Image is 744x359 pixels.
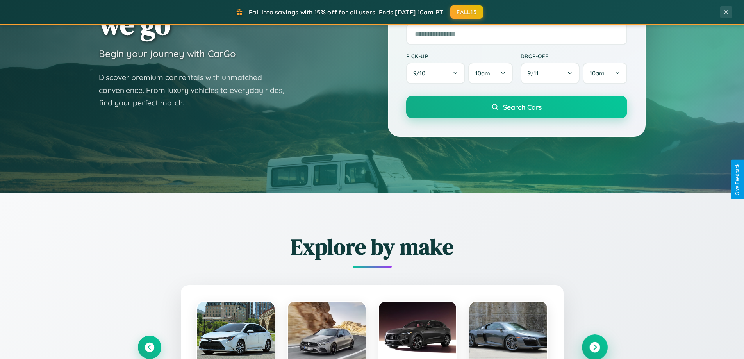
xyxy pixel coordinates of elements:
[249,8,444,16] span: Fall into savings with 15% off for all users! Ends [DATE] 10am PT.
[406,53,513,59] label: Pick-up
[503,103,542,111] span: Search Cars
[735,164,740,195] div: Give Feedback
[521,53,627,59] label: Drop-off
[521,63,580,84] button: 9/11
[99,48,236,59] h3: Begin your journey with CarGo
[406,63,466,84] button: 9/10
[406,96,627,118] button: Search Cars
[138,232,607,262] h2: Explore by make
[528,70,542,77] span: 9 / 11
[413,70,429,77] span: 9 / 10
[450,5,483,19] button: FALL15
[468,63,512,84] button: 10am
[583,63,627,84] button: 10am
[475,70,490,77] span: 10am
[590,70,605,77] span: 10am
[99,71,294,109] p: Discover premium car rentals with unmatched convenience. From luxury vehicles to everyday rides, ...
